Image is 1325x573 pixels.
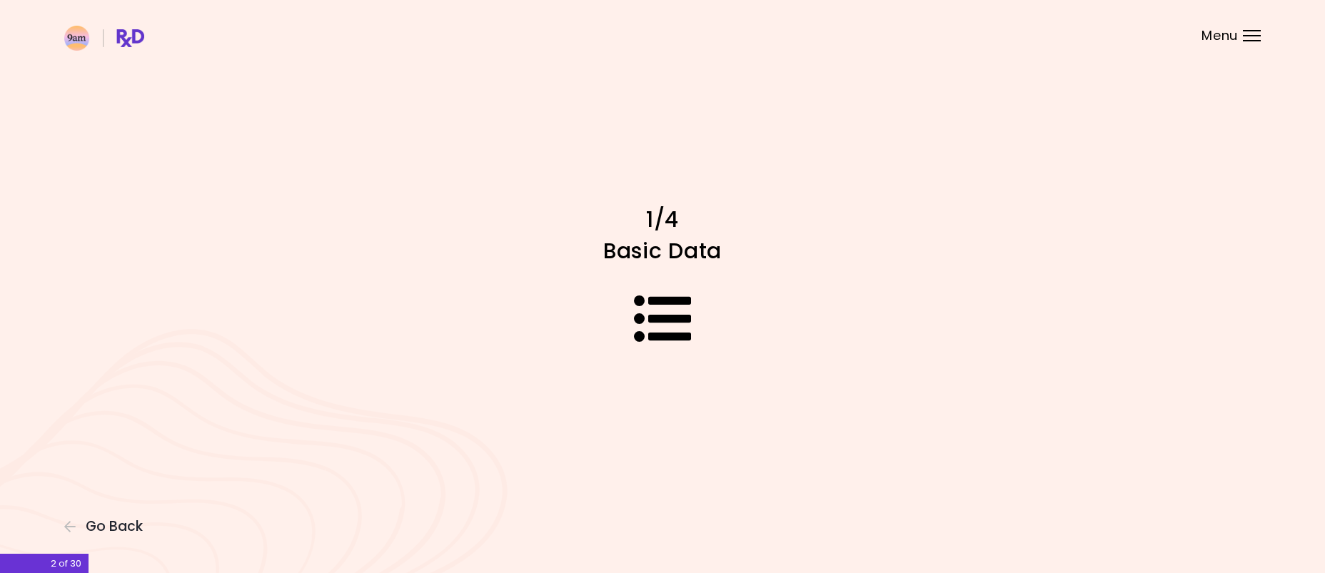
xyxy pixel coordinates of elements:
[64,26,144,51] img: RxDiet
[86,519,143,534] span: Go Back
[64,519,150,534] button: Go Back
[413,206,912,233] h1: 1/4
[1201,29,1238,42] span: Menu
[413,237,912,265] h1: Basic Data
